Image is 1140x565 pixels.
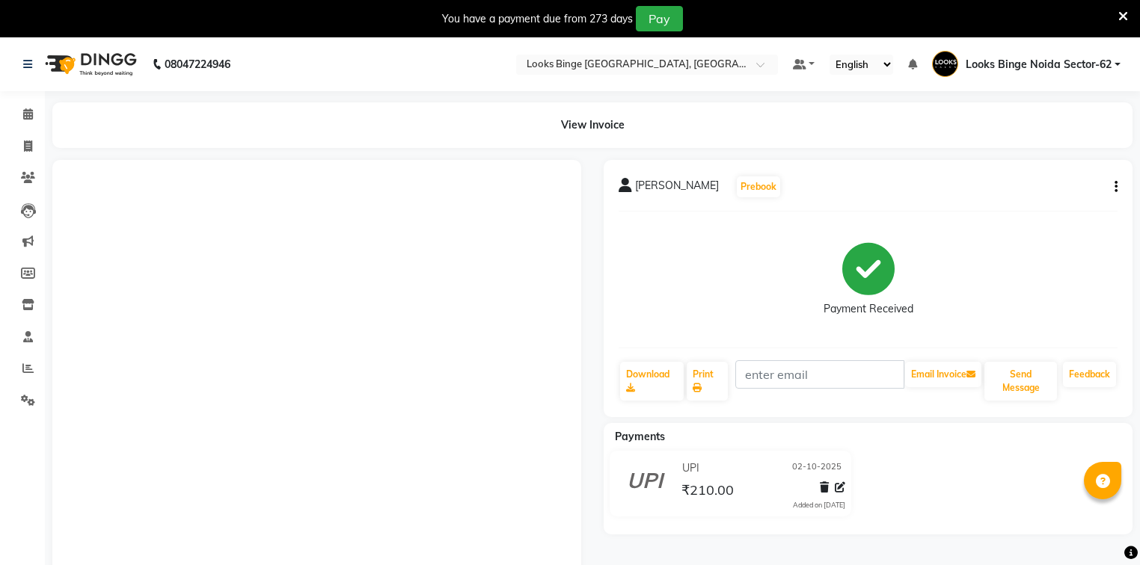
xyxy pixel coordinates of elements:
button: Prebook [737,176,780,197]
button: Email Invoice [905,362,981,387]
a: Feedback [1063,362,1116,387]
span: [PERSON_NAME] [635,178,719,199]
span: 02-10-2025 [792,460,842,476]
div: Payment Received [824,301,913,317]
span: ₹210.00 [681,481,734,502]
iframe: chat widget [1077,505,1125,550]
span: Payments [615,430,665,443]
button: Send Message [984,362,1057,401]
input: enter email [735,360,904,389]
div: You have a payment due from 273 days [442,11,633,27]
div: View Invoice [52,102,1133,148]
button: Pay [636,6,683,31]
b: 08047224946 [165,43,230,85]
img: Looks Binge Noida Sector-62 [932,51,958,77]
img: logo [38,43,141,85]
div: Added on [DATE] [793,500,845,510]
a: Download [620,362,684,401]
a: Print [687,362,728,401]
span: UPI [682,460,699,476]
span: Looks Binge Noida Sector-62 [966,57,1112,72]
